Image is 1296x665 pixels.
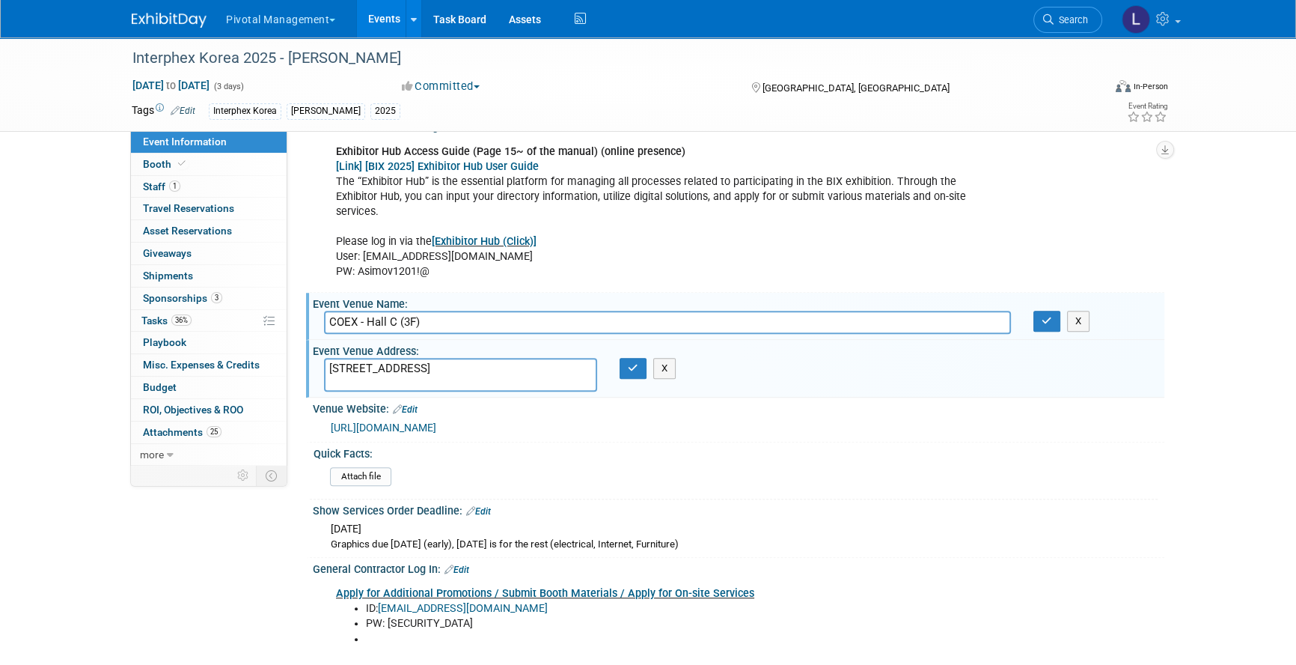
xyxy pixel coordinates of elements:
a: Apply for Additional Promotions / Submit Booth Materials / Apply for On-site Services [336,587,754,600]
span: Sponsorships [143,292,222,304]
button: X [1067,311,1090,332]
span: ROI, Objectives & ROO [143,404,243,416]
span: 25 [207,426,221,437]
img: ExhibitDay [132,13,207,28]
a: Budget [131,377,287,398]
div: Quick Facts: [314,443,1158,461]
b: Exhibitor Hub Access Guide (Page 15~ of the manual) (online presence) [336,145,685,158]
button: Committed [397,79,486,94]
div: Venue Website: [313,398,1164,417]
div: 2025 [370,103,400,119]
span: Event Information [143,136,227,148]
div: Event Venue Address: [313,340,1164,359]
span: to [164,79,178,91]
a: Tasks36% [131,310,287,332]
a: Playbook [131,332,287,353]
button: X [653,358,676,379]
a: [Link] [BIX 2025] Exhibitor Hub User Guide [336,160,539,173]
span: Playbook [143,336,186,348]
a: more [131,444,287,466]
span: [DATE] [DATE] [132,79,210,92]
a: Staff1 [131,176,287,198]
span: more [140,449,164,461]
span: [GEOGRAPHIC_DATA], [GEOGRAPHIC_DATA] [762,82,949,94]
span: Misc. Expenses & Credits [143,359,260,371]
span: Booth [143,158,189,170]
img: Format-Inperson.png [1116,80,1131,92]
a: Edit [466,506,491,517]
div: In-Person [1133,81,1168,92]
a: Asset Reservations [131,220,287,242]
span: 3 [211,292,222,303]
i: Booth reservation complete [178,160,186,168]
a: [URL][DOMAIN_NAME] [331,422,436,434]
span: Asset Reservations [143,225,232,237]
a: Search [1033,7,1102,33]
span: (3 days) [213,82,244,91]
a: Travel Reservations [131,198,287,219]
span: Travel Reservations [143,202,234,214]
img: Leslie Pelton [1122,5,1150,34]
li: PW: [SECURITY_DATA] [366,616,991,631]
td: Personalize Event Tab Strip [230,466,257,485]
div: Event Rating [1127,103,1167,110]
a: [Exhibitor Hub (Click)] [432,235,537,248]
div: [PERSON_NAME] [287,103,365,119]
a: Edit [393,404,418,415]
div: Graphics due [DATE] (early), [DATE] is for the rest (electrical, Internet, Furniture) [331,538,1153,552]
a: Shipments [131,265,287,287]
a: ROI, Objectives & ROO [131,399,287,421]
a: Attachments25 [131,422,287,443]
span: 1 [169,180,180,192]
div: The “Exhibitor Hub” is the essential platform for managing all processes related to participating... [325,137,1000,288]
li: ID: [366,601,991,616]
a: Sponsorships3 [131,288,287,309]
span: 36% [171,315,192,326]
div: Event Venue Name: [313,293,1164,312]
div: Show Services Order Deadline: [313,499,1164,519]
span: Tasks [141,315,192,327]
div: Interphex Korea 2025 - [PERSON_NAME] [127,45,1080,72]
span: Staff [143,180,180,192]
a: Booth [131,154,287,175]
span: Shipments [143,270,193,282]
a: Giveaways [131,243,287,264]
div: Interphex Korea [209,103,281,119]
span: [DATE] [331,523,361,535]
span: Budget [143,381,177,393]
a: Edit [444,565,469,575]
a: Event Information [131,131,287,153]
td: Tags [132,103,195,120]
a: Edit [171,106,195,116]
td: Toggle Event Tabs [257,466,287,485]
a: [EMAIL_ADDRESS][DOMAIN_NAME] [378,602,548,615]
span: Giveaways [143,247,192,259]
a: Misc. Expenses & Credits [131,354,287,376]
div: Event Format [1014,78,1168,100]
div: General Contractor Log In: [313,558,1164,577]
span: Search [1054,14,1088,25]
span: Attachments [143,426,221,438]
